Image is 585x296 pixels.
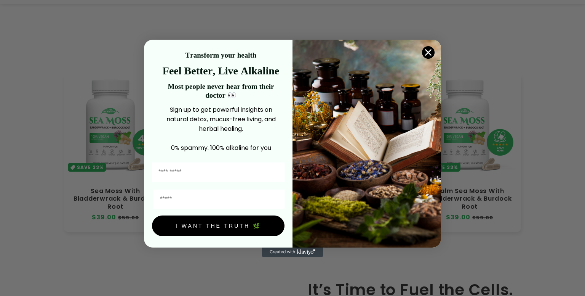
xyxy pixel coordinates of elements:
img: 4a4a186a-b914-4224-87c7-990d8ecc9bca.jpeg [292,40,441,248]
input: First Name [152,162,285,182]
input: Email [153,190,285,209]
button: I WANT THE TRUTH 🌿 [152,216,285,236]
p: 0% spammy. 100% alkaline for you [157,143,285,153]
strong: Most people never hear from their doctor 👀 [168,82,274,99]
button: Close dialog [422,46,435,59]
a: Created with Klaviyo - opens in a new tab [262,248,323,257]
p: Sign up to get powerful insights on natural detox, mucus-free living, and herbal healing. [157,105,285,134]
strong: Feel Better, Live Alkaline [163,65,279,77]
strong: Transform your health [185,51,257,59]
